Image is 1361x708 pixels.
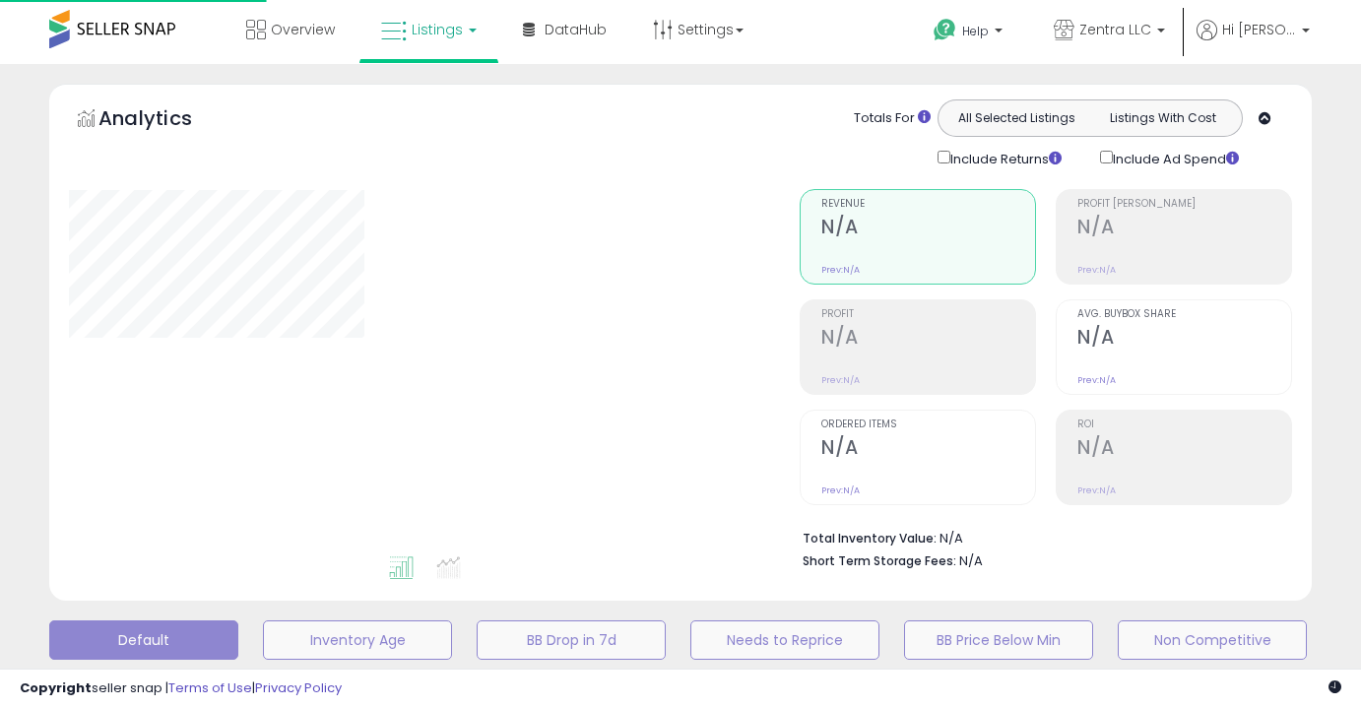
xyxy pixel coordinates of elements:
span: Ordered Items [821,419,1035,430]
button: Needs to Reprice [690,620,879,660]
h2: N/A [1077,216,1291,242]
strong: Copyright [20,678,92,697]
li: N/A [803,525,1277,548]
b: Short Term Storage Fees: [803,552,956,569]
a: Privacy Policy [255,678,342,697]
span: Help [962,23,989,39]
span: ROI [1077,419,1291,430]
a: Terms of Use [168,678,252,697]
h5: Analytics [98,104,230,137]
h2: N/A [821,216,1035,242]
h2: N/A [1077,436,1291,463]
small: Prev: N/A [821,374,860,386]
span: DataHub [545,20,607,39]
h2: N/A [1077,326,1291,353]
h2: N/A [821,326,1035,353]
button: Inventory Age [263,620,452,660]
div: Totals For [854,109,931,128]
span: Revenue [821,199,1035,210]
b: Total Inventory Value: [803,530,937,547]
a: Help [918,3,1022,64]
i: Get Help [933,18,957,42]
small: Prev: N/A [1077,374,1116,386]
button: Non Competitive [1118,620,1307,660]
button: All Selected Listings [943,105,1090,131]
small: Prev: N/A [821,484,860,496]
small: Prev: N/A [821,264,860,276]
div: seller snap | | [20,679,342,698]
span: Avg. Buybox Share [1077,309,1291,320]
span: Profit [821,309,1035,320]
span: Listings [412,20,463,39]
small: Prev: N/A [1077,264,1116,276]
span: Overview [271,20,335,39]
button: BB Drop in 7d [477,620,666,660]
div: Include Ad Spend [1085,147,1270,169]
span: Hi [PERSON_NAME] [1222,20,1296,39]
a: Hi [PERSON_NAME] [1197,20,1310,64]
button: Default [49,620,238,660]
span: N/A [959,551,983,570]
span: Zentra LLC [1079,20,1151,39]
small: Prev: N/A [1077,484,1116,496]
h2: N/A [821,436,1035,463]
span: Profit [PERSON_NAME] [1077,199,1291,210]
button: BB Price Below Min [904,620,1093,660]
button: Listings With Cost [1089,105,1236,131]
div: Include Returns [923,147,1085,169]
